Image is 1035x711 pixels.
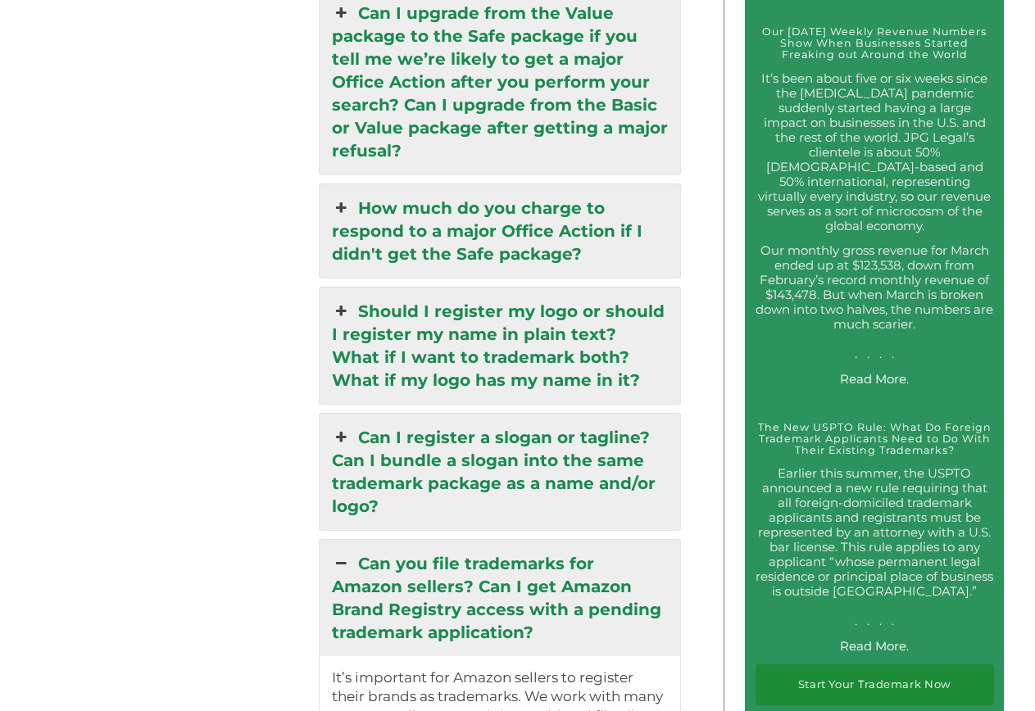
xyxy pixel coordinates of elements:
a: Read More. [840,371,909,387]
p: It’s been about five or six weeks since the [MEDICAL_DATA] pandemic suddenly started having a lar... [756,71,994,233]
a: Can you file trademarks for Amazon sellers? Can I get Amazon Brand Registry access with a pending... [320,540,680,656]
a: How much do you charge to respond to a major Office Action if I didn't get the Safe package? [320,184,680,278]
p: Earlier this summer, the USPTO announced a new rule requiring that all foreign-domiciled trademar... [756,466,994,628]
a: The New USPTO Rule: What Do Foreign Trademark Applicants Need to Do With Their Existing Trademarks? [758,421,992,456]
a: Our [DATE] Weekly Revenue Numbers Show When Businesses Started Freaking out Around the World [762,25,987,61]
a: Start Your Trademark Now [756,664,994,705]
a: Can I register a slogan or tagline? Can I bundle a slogan into the same trademark package as a na... [320,414,680,530]
a: Should I register my logo or should I register my name in plain text? What if I want to trademark... [320,288,680,404]
p: Our monthly gross revenue for March ended up at $123,538, down from February’s record monthly rev... [756,243,994,361]
a: Read More. [840,638,909,654]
